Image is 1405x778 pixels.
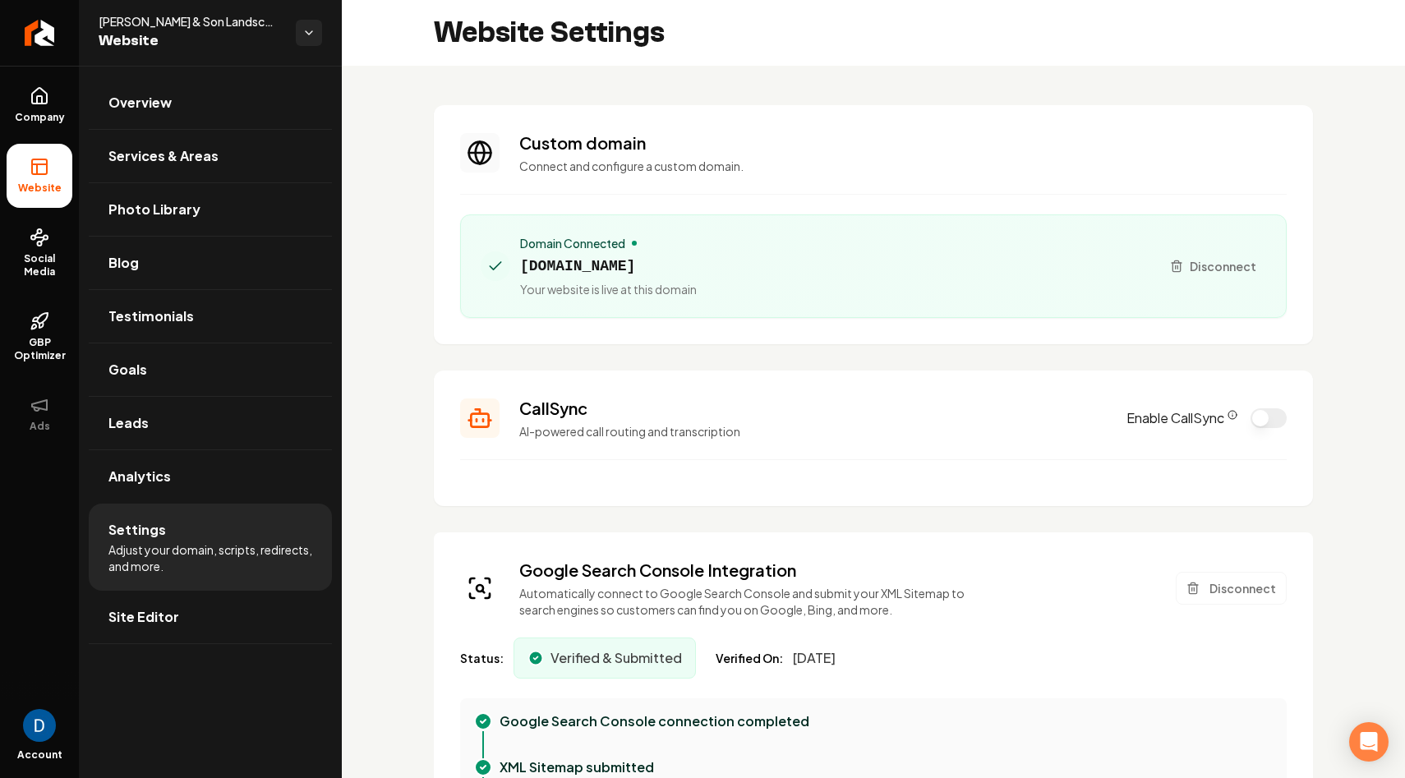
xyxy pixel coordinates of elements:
button: CallSync Info [1228,410,1237,420]
span: Leads [108,413,149,433]
span: Blog [108,253,139,273]
label: Enable CallSync [1126,408,1237,428]
span: Social Media [7,252,72,279]
a: Blog [89,237,332,289]
span: Settings [108,520,166,540]
a: Analytics [89,450,332,503]
button: Disconnect [1160,251,1266,281]
img: David Rice [23,709,56,742]
span: Photo Library [108,200,200,219]
span: [DOMAIN_NAME] [520,255,697,278]
span: Verified On: [716,650,783,666]
span: Company [8,111,71,124]
a: Company [7,73,72,137]
span: [PERSON_NAME] & Son Landscaping [99,13,283,30]
span: Verified & Submitted [550,648,682,668]
div: Open Intercom Messenger [1349,722,1389,762]
span: Status: [460,650,504,666]
h3: Custom domain [519,131,1287,154]
a: Site Editor [89,591,332,643]
img: Rebolt Logo [25,20,55,46]
a: Photo Library [89,183,332,236]
button: Disconnect [1176,572,1287,605]
button: Ads [7,382,72,446]
a: Services & Areas [89,130,332,182]
p: Automatically connect to Google Search Console and submit your XML Sitemap to search engines so c... [519,585,983,618]
span: Account [17,748,62,762]
span: Site Editor [108,607,179,627]
p: Connect and configure a custom domain. [519,158,1287,174]
span: Testimonials [108,306,194,326]
button: Open user button [23,709,56,742]
span: Goals [108,360,147,380]
a: Leads [89,397,332,449]
span: Disconnect [1190,258,1256,275]
span: Your website is live at this domain [520,281,697,297]
a: Social Media [7,214,72,292]
span: Website [99,30,283,53]
a: Overview [89,76,332,129]
a: GBP Optimizer [7,298,72,375]
span: Analytics [108,467,171,486]
span: Services & Areas [108,146,219,166]
a: Goals [89,343,332,396]
span: Ads [23,420,57,433]
span: Overview [108,93,172,113]
h2: Website Settings [434,16,665,49]
span: GBP Optimizer [7,336,72,362]
p: Google Search Console connection completed [500,711,809,731]
h3: Google Search Console Integration [519,559,983,582]
a: Testimonials [89,290,332,343]
h3: CallSync [519,397,1107,420]
span: Website [12,182,68,195]
span: [DATE] [793,648,836,668]
span: Adjust your domain, scripts, redirects, and more. [108,541,312,574]
span: Domain Connected [520,235,625,251]
p: AI-powered call routing and transcription [519,423,1107,440]
p: XML Sitemap submitted [500,757,654,777]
